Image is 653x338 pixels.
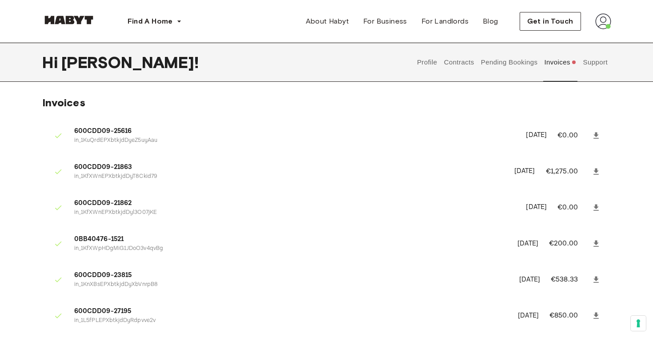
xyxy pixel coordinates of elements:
span: 600CDD09-21863 [74,162,504,173]
p: €0.00 [557,130,589,141]
span: [PERSON_NAME] ! [61,53,199,72]
span: 600CDD09-21862 [74,198,516,209]
p: [DATE] [517,239,538,249]
p: in_1KfXWnEPXbtkjdDyl3O07jKE [74,209,516,217]
p: €538.33 [551,274,590,285]
button: Invoices [543,43,577,82]
p: in_1KuQrdEPXbtkjdDyeZ5uyAau [74,137,516,145]
p: €850.00 [549,310,590,321]
span: 0BB40476-1521 [74,234,507,245]
button: Your consent preferences for tracking technologies [631,316,646,331]
p: [DATE] [519,275,540,285]
span: Hi [42,53,61,72]
a: Blog [476,12,505,30]
span: For Business [363,16,407,27]
button: Support [582,43,609,82]
span: Invoices [42,96,85,109]
p: in_1L5fPLEPXbtkjdDyRdpvve2v [74,317,508,325]
p: €1,275.00 [546,166,590,177]
p: [DATE] [526,130,547,141]
p: [DATE] [526,202,547,213]
img: avatar [595,13,611,29]
span: About Habyt [306,16,349,27]
span: 600CDD09-25616 [74,126,516,137]
p: in_1KfXWnEPXbtkjdDyT8Ckid79 [74,173,504,181]
button: Find A Home [120,12,189,30]
p: €0.00 [557,202,589,213]
span: 600CDD09-23815 [74,270,509,281]
p: €200.00 [549,238,590,249]
button: Pending Bookings [480,43,539,82]
p: in_1KfXWpHDgMiG1JDoO3v4qvBg [74,245,507,253]
button: Contracts [443,43,475,82]
p: [DATE] [518,311,539,321]
img: Habyt [42,16,96,24]
span: Find A Home [128,16,173,27]
div: user profile tabs [414,43,611,82]
span: Get in Touch [527,16,573,27]
a: For Landlords [414,12,476,30]
span: For Landlords [421,16,469,27]
a: About Habyt [299,12,356,30]
p: [DATE] [514,166,535,177]
span: 600CDD09-27195 [74,306,508,317]
button: Get in Touch [520,12,581,31]
a: For Business [356,12,414,30]
p: in_1KnXBsEPXbtkjdDyXbVnrpB8 [74,281,509,289]
button: Profile [416,43,439,82]
span: Blog [483,16,498,27]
